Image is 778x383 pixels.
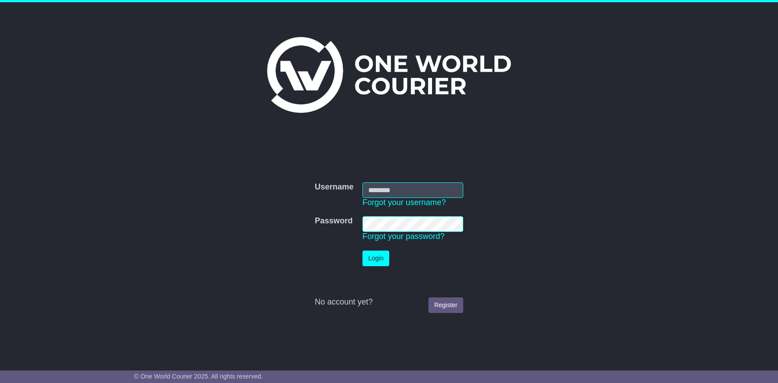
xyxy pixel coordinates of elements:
[315,297,463,307] div: No account yet?
[315,182,354,192] label: Username
[315,216,353,226] label: Password
[134,373,263,380] span: © One World Courier 2025. All rights reserved.
[428,297,463,313] a: Register
[362,232,445,241] a: Forgot your password?
[267,37,510,113] img: One World
[362,198,446,207] a: Forgot your username?
[362,251,389,266] button: Login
